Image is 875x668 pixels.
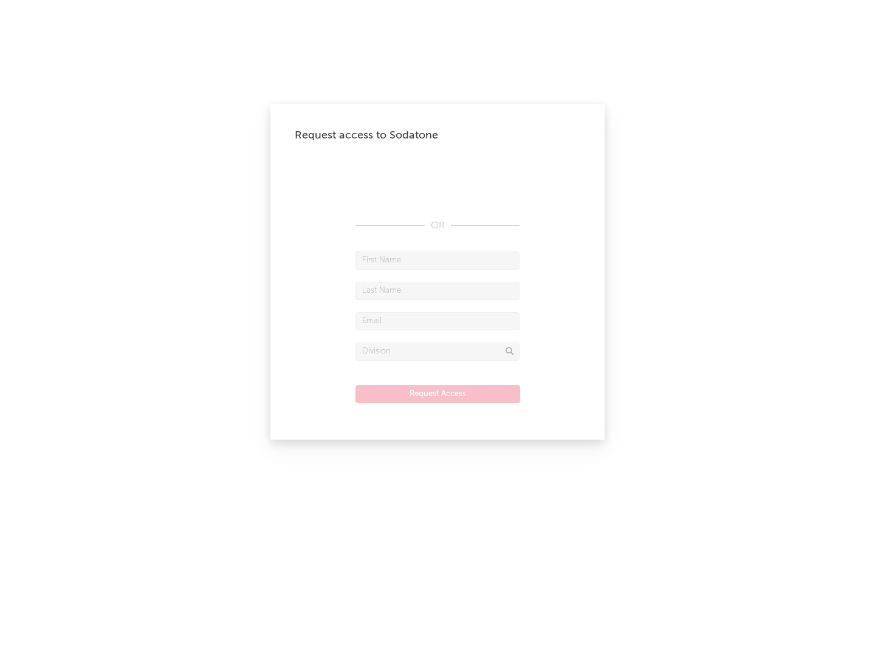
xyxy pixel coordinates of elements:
input: Division [355,343,520,361]
div: Request access to Sodatone [295,128,580,143]
button: Request Access [355,385,520,403]
input: Email [355,312,520,330]
div: OR [355,219,520,233]
input: Last Name [355,282,520,300]
input: First Name [355,251,520,270]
